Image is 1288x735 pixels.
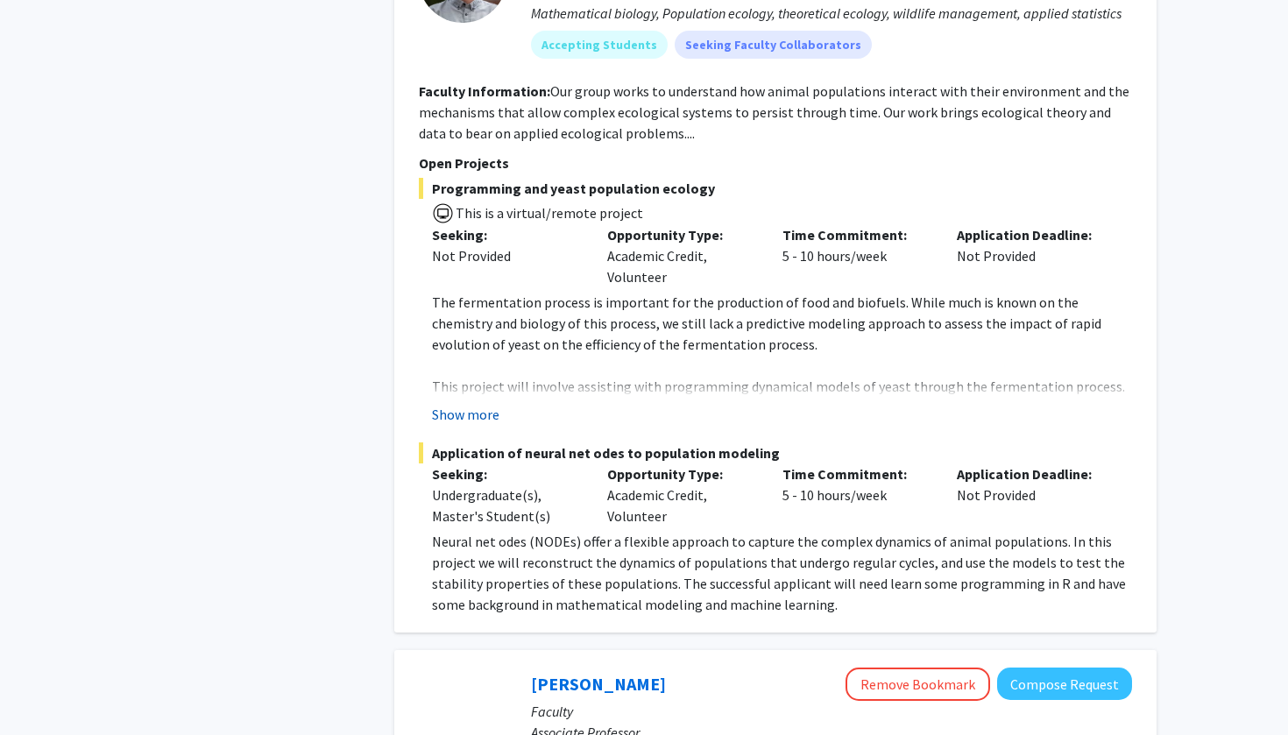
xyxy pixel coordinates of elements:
button: Show more [432,404,499,425]
div: Academic Credit, Volunteer [594,224,769,287]
p: Time Commitment: [782,463,931,484]
p: The fermentation process is important for the production of food and biofuels. While much is know... [432,292,1132,355]
b: Faculty Information: [419,82,550,100]
p: This project will involve assisting with programming dynamical models of yeast through the fermen... [432,376,1132,439]
iframe: Chat [13,656,74,722]
div: 5 - 10 hours/week [769,463,945,527]
fg-read-more: Our group works to understand how animal populations interact with their environment and the mech... [419,82,1129,142]
div: Undergraduate(s), Master's Student(s) [432,484,581,527]
button: Compose Request to Molly Blasing [997,668,1132,700]
p: Neural net odes (NODEs) offer a flexible approach to capture the complex dynamics of animal popul... [432,531,1132,615]
p: Open Projects [419,152,1132,173]
div: Not Provided [944,463,1119,527]
div: Academic Credit, Volunteer [594,463,769,527]
p: Time Commitment: [782,224,931,245]
p: Application Deadline: [957,224,1106,245]
p: Opportunity Type: [607,463,756,484]
div: Not Provided [432,245,581,266]
mat-chip: Seeking Faculty Collaborators [675,31,872,59]
p: Opportunity Type: [607,224,756,245]
p: Seeking: [432,463,581,484]
div: Not Provided [944,224,1119,287]
span: Application of neural net odes to population modeling [419,442,1132,463]
mat-chip: Accepting Students [531,31,668,59]
a: [PERSON_NAME] [531,673,666,695]
p: Faculty [531,701,1132,722]
p: Seeking: [432,224,581,245]
button: Remove Bookmark [846,668,990,701]
p: Application Deadline: [957,463,1106,484]
span: Programming and yeast population ecology [419,178,1132,199]
div: Mathematical biology, Population ecology, theoretical ecology, wildlife management, applied stati... [531,3,1132,24]
div: 5 - 10 hours/week [769,224,945,287]
span: This is a virtual/remote project [454,204,643,222]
